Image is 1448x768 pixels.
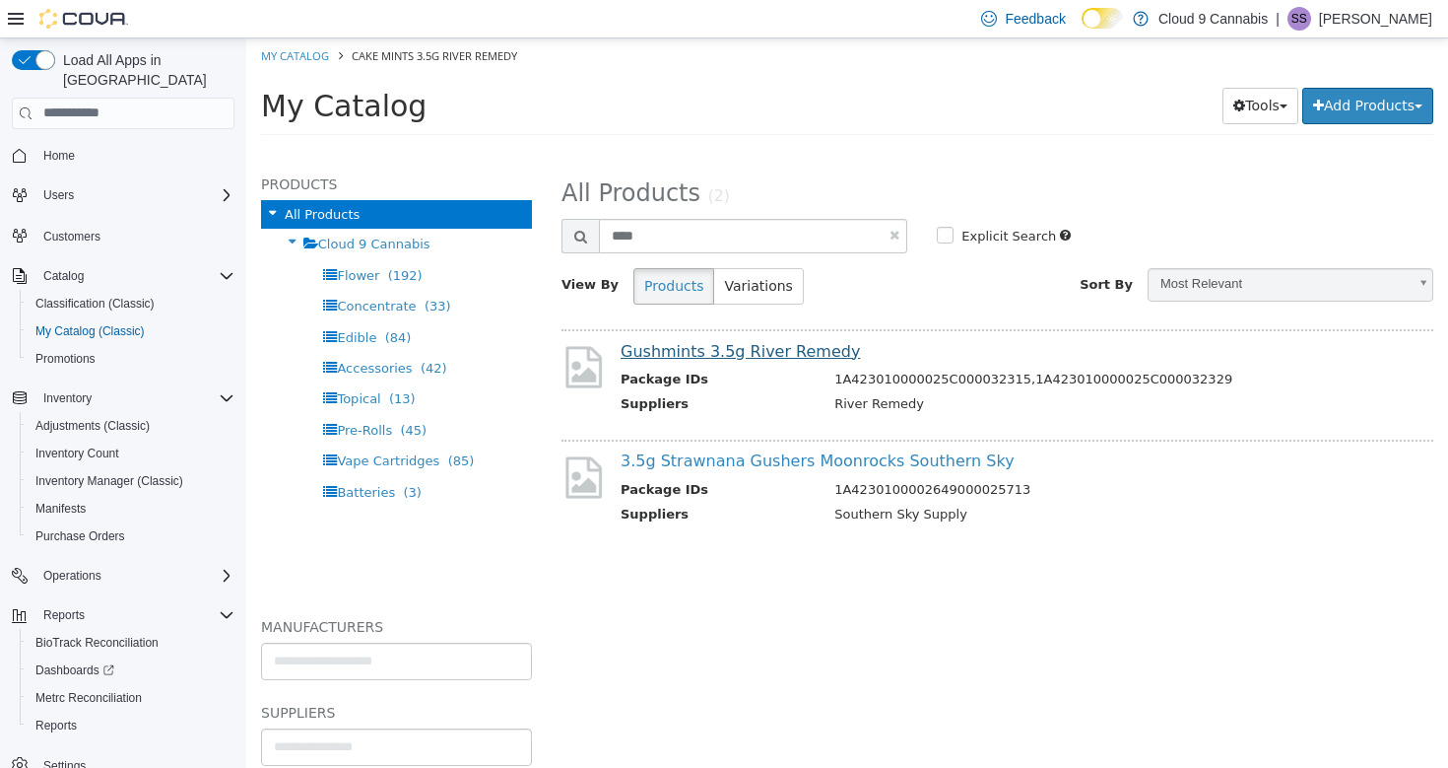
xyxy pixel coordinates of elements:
button: My Catalog (Classic) [20,317,242,345]
button: Products [387,230,468,266]
small: (2) [462,149,484,167]
span: Dashboards [35,663,114,678]
span: Customers [43,229,100,244]
a: My Catalog (Classic) [28,319,153,343]
span: My Catalog [15,50,180,85]
span: Vape Cartridges [91,415,193,430]
td: River Remedy [573,356,1171,381]
span: Metrc Reconciliation [35,690,142,706]
span: Users [35,183,234,207]
span: Reports [35,718,77,733]
h5: Suppliers [15,663,286,686]
button: Catalog [4,262,242,290]
img: missing-image.png [315,415,360,463]
p: [PERSON_NAME] [1319,7,1432,31]
span: Flower [91,230,133,244]
button: Catalog [35,264,92,288]
button: Operations [35,564,109,588]
span: Classification (Classic) [35,296,155,312]
span: All Products [38,169,113,183]
button: Metrc Reconciliation [20,684,242,712]
span: Manifests [35,501,86,517]
span: BioTrack Reconciliation [35,635,159,651]
th: Package IDs [374,442,573,466]
label: Explicit Search [710,188,810,208]
span: (84) [139,292,165,307]
span: Batteries [91,447,149,461]
span: (192) [142,230,176,244]
span: SS [1291,7,1307,31]
span: Purchase Orders [35,528,125,544]
button: Inventory [35,386,99,410]
span: Purchase Orders [28,524,234,548]
span: Load All Apps in [GEOGRAPHIC_DATA] [55,50,234,90]
span: Adjustments (Classic) [35,418,150,434]
span: BioTrack Reconciliation [28,631,234,655]
span: Operations [43,568,101,584]
button: Home [4,141,242,170]
span: Reports [35,603,234,627]
span: Feedback [1005,9,1065,29]
button: Tools [976,49,1052,86]
a: Purchase Orders [28,524,133,548]
span: Inventory Count [28,442,234,465]
span: Inventory Count [35,446,119,461]
button: Customers [4,221,242,249]
span: Classification (Classic) [28,292,234,315]
td: 1A4230100002649000025713 [573,442,1171,466]
a: Manifests [28,497,94,521]
span: (3) [158,447,175,461]
button: Reports [4,601,242,629]
a: Classification (Classic) [28,292,163,315]
button: BioTrack Reconciliation [20,629,242,657]
span: (85) [202,415,229,430]
span: All Products [315,141,454,169]
span: Users [43,187,74,203]
th: Package IDs [374,331,573,356]
span: Topical [91,353,134,368]
td: Southern Sky Supply [573,466,1171,491]
span: My Catalog (Classic) [28,319,234,343]
td: 1A423010000025C000032315,1A423010000025C000032329 [573,331,1171,356]
span: Inventory Manager (Classic) [28,469,234,493]
span: Cake Mints 3.5g River Remedy [105,10,271,25]
span: Inventory [35,386,234,410]
input: Dark Mode [1082,8,1123,29]
a: Reports [28,714,85,737]
a: Home [35,144,83,168]
button: Promotions [20,345,242,373]
span: (13) [143,353,169,368]
a: Adjustments (Classic) [28,414,158,438]
span: (45) [154,384,180,399]
img: Cova [39,9,128,29]
div: Sarbjot Singh [1287,7,1311,31]
button: Reports [35,603,93,627]
span: Sort By [833,239,887,253]
span: Edible [91,292,130,307]
span: Catalog [43,268,84,284]
a: Most Relevant [901,230,1187,263]
span: Home [43,148,75,164]
span: Cloud 9 Cannabis [72,198,184,213]
span: Adjustments (Classic) [28,414,234,438]
button: Adjustments (Classic) [20,412,242,440]
img: missing-image.png [315,305,360,353]
button: Inventory [4,384,242,412]
th: Suppliers [374,356,573,381]
span: Manifests [28,497,234,521]
a: Inventory Count [28,442,127,465]
button: Operations [4,562,242,590]
button: Add Products [1056,49,1187,86]
p: Cloud 9 Cannabis [1158,7,1268,31]
button: Users [4,181,242,209]
button: Reports [20,712,242,739]
a: Customers [35,225,108,248]
span: Most Relevant [902,231,1160,261]
span: Catalog [35,264,234,288]
span: My Catalog (Classic) [35,323,145,339]
span: Concentrate [91,260,169,275]
span: Reports [43,607,85,623]
span: (33) [178,260,205,275]
span: Dashboards [28,659,234,682]
h5: Products [15,134,286,158]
